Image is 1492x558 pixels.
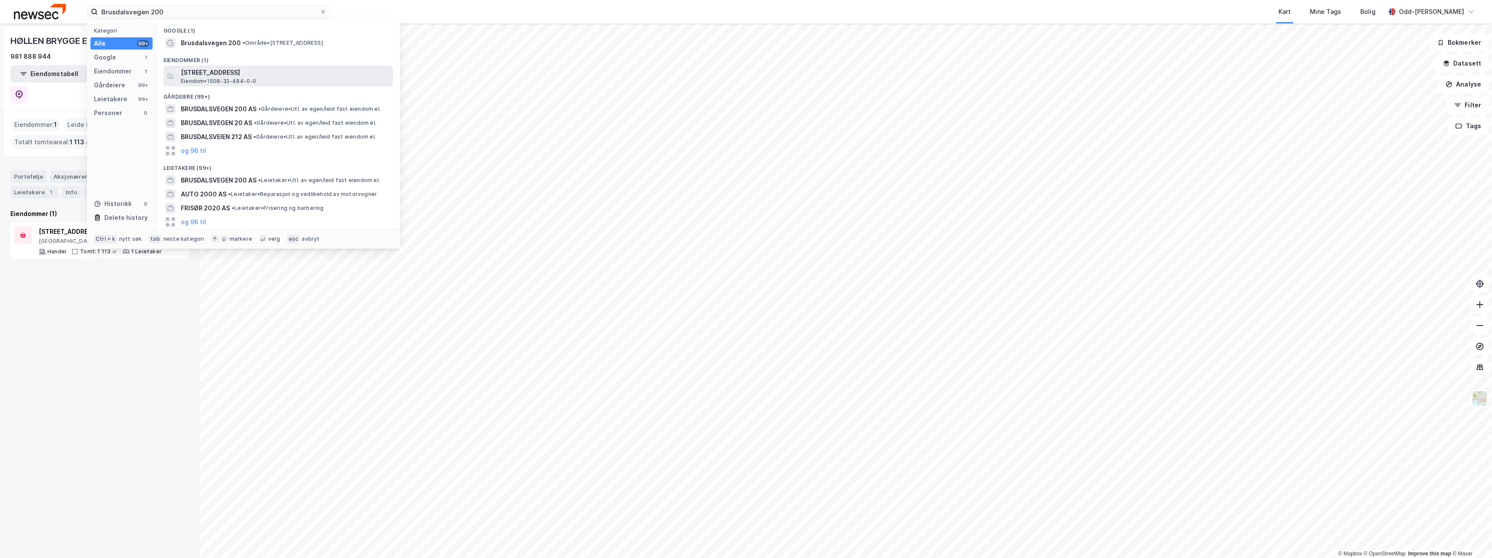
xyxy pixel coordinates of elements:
div: Kategori [94,27,153,34]
div: Gårdeiere (99+) [157,86,400,102]
div: 981 888 944 [10,51,51,62]
div: 0 [142,200,149,207]
div: Leietakere (99+) [157,158,400,173]
span: Leietaker • Frisering og barbering [232,205,324,212]
span: BRUSDALSVEIEN 212 AS [181,132,252,142]
span: Område • [STREET_ADDRESS] [243,40,323,46]
div: Aksjonærer [50,170,91,183]
div: Handel [47,248,66,255]
div: [STREET_ADDRESS] [39,226,162,237]
div: Leide lokasjoner : [64,118,127,132]
div: Info [62,186,80,198]
iframe: Chat Widget [1449,516,1492,558]
a: Improve this map [1408,551,1451,557]
img: Z [1472,390,1488,407]
div: 1 Leietaker [131,248,162,255]
span: Gårdeiere • Utl. av egen/leid fast eiendom el. [253,133,376,140]
img: newsec-logo.f6e21ccffca1b3a03d2d.png [14,4,66,19]
div: Totalt tomteareal : [11,135,95,149]
div: esc [287,235,300,243]
span: 1 113 ㎡ [70,137,92,147]
span: • [254,120,256,126]
div: Ctrl + k [94,235,117,243]
div: Eiendommer (1) [157,50,400,66]
button: Tags [1448,117,1489,135]
div: 99+ [137,96,149,103]
span: FRISØR 2020 AS [181,203,230,213]
button: og 96 til [181,217,206,227]
span: Gårdeiere • Utl. av egen/leid fast eiendom el. [258,106,381,113]
span: • [253,133,256,140]
div: Styret [84,186,120,198]
div: tab [149,235,162,243]
span: • [258,106,261,112]
div: Odd-[PERSON_NAME] [1399,7,1464,17]
div: Google [94,52,116,63]
a: OpenStreetMap [1364,551,1406,557]
div: Eiendommer [94,66,132,76]
div: Bolig [1360,7,1375,17]
div: avbryt [302,236,320,242]
button: Analyse [1438,76,1489,93]
span: • [232,205,234,211]
span: AUTO 2000 AS [181,189,226,199]
div: velg [268,236,280,242]
span: Leietaker • Utl. av egen/leid fast eiendom el. [258,177,380,184]
input: Søk på adresse, matrikkel, gårdeiere, leietakere eller personer [98,5,320,18]
div: Eiendommer (1) [10,209,190,219]
div: 1 [47,188,55,196]
div: 1 [142,54,149,61]
span: BRUSDALSVEGEN 20 AS [181,118,252,128]
div: [GEOGRAPHIC_DATA], 423/719 [39,238,162,245]
a: Mapbox [1338,551,1362,557]
span: BRUSDALSVEGEN 200 AS [181,104,256,114]
div: 99+ [137,40,149,47]
div: Tomt: 1 113 ㎡ [80,248,117,255]
div: Portefølje [10,170,47,183]
div: Leietakere [10,186,59,198]
span: • [228,191,231,197]
span: Gårdeiere • Utl. av egen/leid fast eiendom el. [254,120,376,126]
span: BRUSDALSVEGEN 200 AS [181,175,256,186]
div: Delete history [104,213,148,223]
div: 99+ [137,82,149,89]
div: neste kategori [163,236,204,242]
span: Brusdalsvegen 200 [181,38,241,48]
div: Google (1) [157,20,400,36]
span: [STREET_ADDRESS] [181,67,390,78]
button: Eiendomstabell [10,65,88,83]
span: • [258,177,261,183]
div: Kontrollprogram for chat [1449,516,1492,558]
div: markere [230,236,252,242]
div: Alle [94,38,106,49]
div: Eiendommer : [11,118,60,132]
div: 1 [142,68,149,75]
button: Bokmerker [1430,34,1489,51]
div: Mine Tags [1310,7,1341,17]
div: Historikk [94,199,132,209]
span: Leietaker • Reparasjon og vedlikehold av motorvogner [228,191,377,198]
button: Filter [1447,96,1489,114]
button: og 96 til [181,146,206,156]
div: Gårdeiere [94,80,125,90]
div: Personer [94,108,122,118]
div: HØLLEN BRYGGE EIENDOM AS [10,34,136,48]
span: Eiendom • 1508-32-484-0-0 [181,78,256,85]
span: • [243,40,245,46]
div: Leietakere [94,94,127,104]
div: Kart [1279,7,1291,17]
div: nytt søk [119,236,142,242]
span: 1 [54,120,57,130]
button: Datasett [1435,55,1489,72]
div: 0 [142,110,149,116]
